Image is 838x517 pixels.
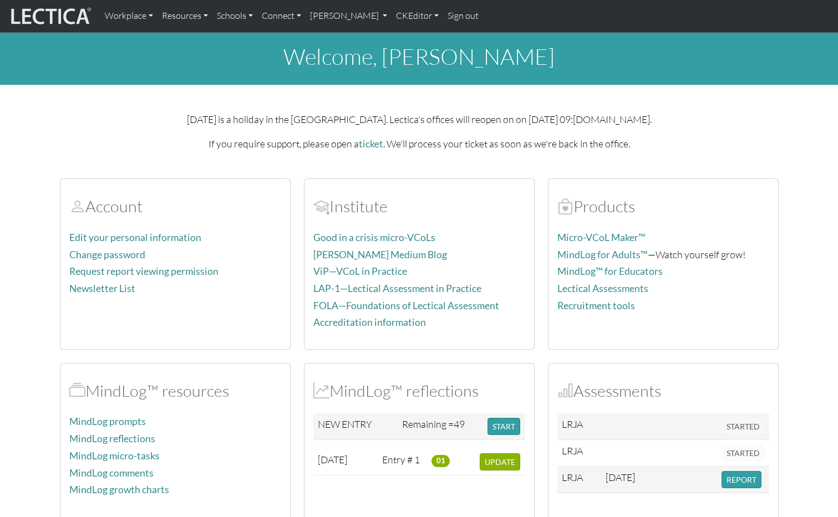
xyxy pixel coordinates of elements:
span: Products [557,196,573,216]
a: Resources [158,4,212,28]
span: MindLog™ resources [69,381,85,401]
button: START [487,418,520,435]
a: Sign out [443,4,483,28]
a: FOLA—Foundations of Lectical Assessment [313,300,499,311]
span: Account [69,196,85,216]
button: REPORT [722,471,761,488]
p: [DATE] is a holiday in the [GEOGRAPHIC_DATA]. Lectica's offices will reopen on on [DATE] 09:[DOMA... [60,111,779,127]
a: Newsletter List [69,283,135,294]
td: Remaining = [398,413,483,440]
h2: MindLog™ resources [69,381,281,401]
p: If you require support, please open a . We'll process your ticket as soon as we're back in the of... [60,136,779,152]
a: ViP—VCoL in Practice [313,265,407,277]
a: MindLog for Adults™ [557,249,648,260]
a: Edit your personal information [69,232,201,243]
a: Connect [257,4,306,28]
a: Schools [212,4,257,28]
a: [PERSON_NAME] [306,4,392,28]
a: MindLog prompts [69,416,146,427]
a: Lectical Assessments [557,283,648,294]
a: Request report viewing permission [69,265,219,277]
h2: Account [69,197,281,216]
span: UPDATE [485,457,515,467]
a: MindLog™ for Educators [557,265,663,277]
a: MindLog reflections [69,433,155,444]
a: Micro-VCoL Maker™ [557,232,646,243]
span: Assessments [557,381,573,401]
a: Change password [69,249,145,260]
a: Accreditation information [313,316,426,328]
td: NEW ENTRY [313,413,398,440]
span: [DATE] [606,471,635,483]
span: [DATE] [318,453,347,465]
a: [PERSON_NAME] Medium Blog [313,249,447,260]
button: UPDATE [480,453,520,470]
img: lecticalive [8,6,92,27]
a: MindLog micro-tasks [69,450,160,462]
h2: Products [557,197,769,216]
a: LAP-1—Lectical Assessment in Practice [313,283,481,294]
td: Entry # 1 [378,449,427,475]
a: Workplace [100,4,158,28]
td: LRJA [557,440,601,467]
a: MindLog growth charts [69,484,169,495]
span: MindLog [313,381,329,401]
p: —Watch yourself grow! [557,247,769,263]
span: 49 [454,418,465,430]
h2: MindLog™ reflections [313,381,525,401]
a: CKEditor [392,4,443,28]
a: MindLog comments [69,467,154,479]
span: 01 [431,455,450,467]
h2: Assessments [557,381,769,401]
span: Account [313,196,329,216]
td: LRJA [557,467,601,493]
a: Recruitment tools [557,300,635,311]
a: ticket [359,138,383,150]
td: LRJA [557,413,601,440]
a: Good in a crisis micro-VCoLs [313,232,435,243]
h2: Institute [313,197,525,216]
